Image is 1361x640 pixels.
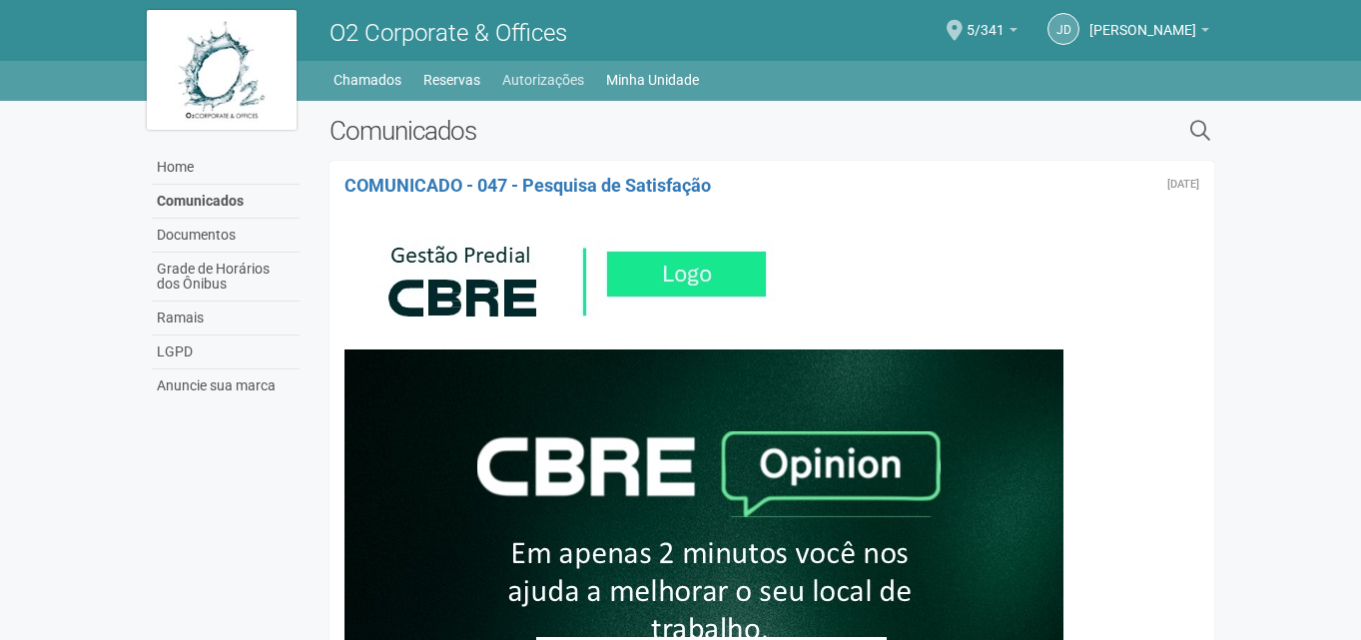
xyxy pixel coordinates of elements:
[344,175,711,196] a: COMUNICADO - 047 - Pesquisa de Satisfação
[152,253,300,302] a: Grade de Horários dos Ônibus
[967,25,1018,41] a: 5/341
[1089,25,1209,41] a: [PERSON_NAME]
[152,302,300,335] a: Ramais
[152,219,300,253] a: Documentos
[330,116,986,146] h2: Comunicados
[967,3,1005,38] span: 5/341
[152,335,300,369] a: LGPD
[152,369,300,402] a: Anuncie sua marca
[152,151,300,185] a: Home
[502,66,584,94] a: Autorizações
[330,19,567,47] span: O2 Corporate & Offices
[147,10,297,130] img: logo.jpg
[152,185,300,219] a: Comunicados
[1167,179,1199,191] div: Segunda-feira, 25 de agosto de 2025 às 20:39
[423,66,480,94] a: Reservas
[1089,3,1196,38] span: Josimar da Silva Francisco
[334,66,401,94] a: Chamados
[1047,13,1079,45] a: Jd
[606,66,699,94] a: Minha Unidade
